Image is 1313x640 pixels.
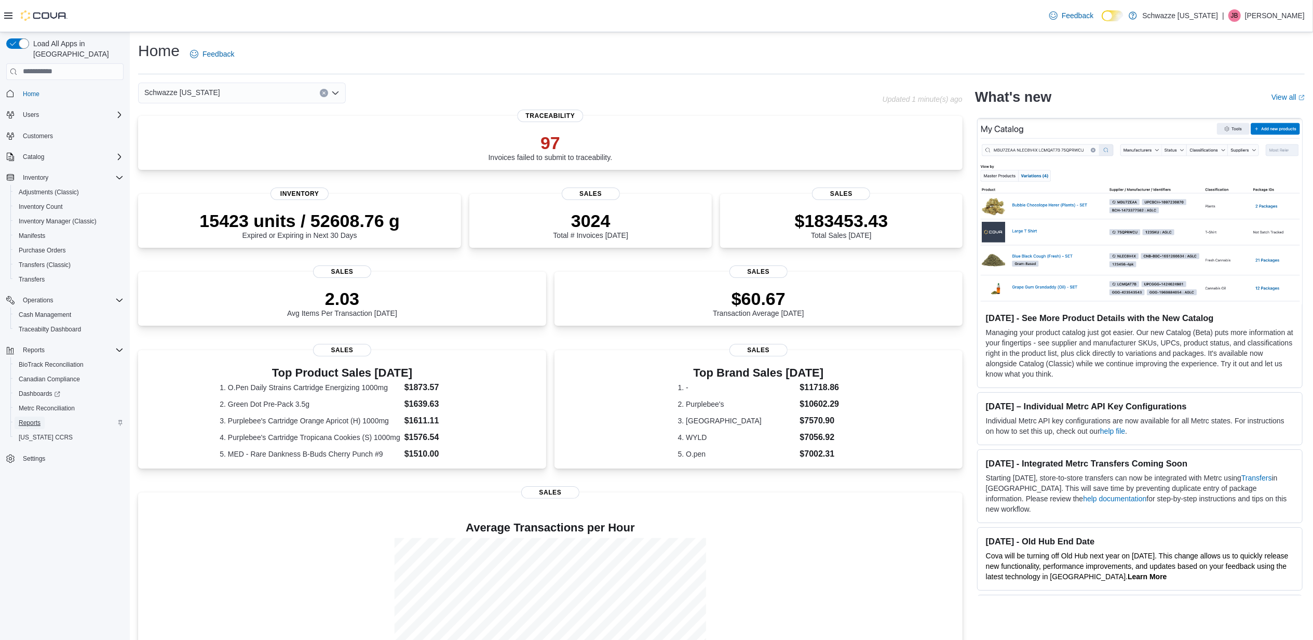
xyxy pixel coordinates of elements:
[19,344,49,356] button: Reports
[15,273,124,286] span: Transfers
[220,382,400,393] dt: 1. O.Pen Daily Strains Cartridge Energizing 1000mg
[10,229,128,243] button: Manifests
[19,261,71,269] span: Transfers (Classic)
[1102,10,1124,21] input: Dark Mode
[15,186,83,198] a: Adjustments (Classic)
[1083,495,1146,503] a: help documentation
[1045,5,1098,26] a: Feedback
[1062,10,1093,21] span: Feedback
[270,188,329,200] span: Inventory
[1271,93,1305,101] a: View allExternal link
[1241,474,1272,482] a: Transfers
[6,82,124,494] nav: Complex example
[19,246,66,255] span: Purchase Orders
[986,552,1289,581] span: Cova will be turning off Old Hub next year on [DATE]. This change allows us to quickly release ne...
[986,313,1294,323] h3: [DATE] - See More Product Details with the New Catalog
[220,367,464,379] h3: Top Product Sales [DATE]
[15,244,124,257] span: Purchase Orders
[986,416,1294,436] p: Individual Metrc API key configurations are now available for all Metrc states. For instructions ...
[146,522,954,534] h4: Average Transactions per Hour
[19,452,124,465] span: Settings
[795,210,888,231] p: $183453.43
[986,401,1294,411] h3: [DATE] – Individual Metrc API Key Configurations
[19,203,63,211] span: Inventory Count
[320,89,328,97] button: Clear input
[1128,572,1167,581] strong: Learn More
[19,404,75,412] span: Metrc Reconciliation
[15,358,124,371] span: BioTrack Reconciliation
[15,417,124,429] span: Reports
[15,201,124,213] span: Inventory Count
[812,188,870,200] span: Sales
[19,88,44,100] a: Home
[986,536,1294,546] h3: [DATE] - Old Hub End Date
[562,188,620,200] span: Sales
[19,87,124,100] span: Home
[15,215,101,228] a: Inventory Manager (Classic)
[19,217,97,225] span: Inventory Manager (Classic)
[220,432,400,443] dt: 4. Purplebee's Cartridge Tropicana Cookies (S) 1000mg
[1298,95,1305,101] svg: External link
[404,381,465,394] dd: $1873.57
[517,110,583,122] span: Traceability
[2,128,128,143] button: Customers
[19,325,81,334] span: Traceabilty Dashboard
[138,41,180,61] h1: Home
[23,296,53,304] span: Operations
[19,151,48,163] button: Catalog
[10,214,128,229] button: Inventory Manager (Classic)
[1231,9,1238,22] span: JB
[10,416,128,430] button: Reports
[15,230,49,242] a: Manifests
[2,86,128,101] button: Home
[404,398,465,410] dd: $1639.63
[199,210,400,239] div: Expired or Expiring in Next 30 Days
[15,259,124,271] span: Transfers (Classic)
[19,130,57,142] a: Customers
[19,171,52,184] button: Inventory
[15,388,124,400] span: Dashboards
[186,44,238,64] a: Feedback
[15,402,79,415] a: Metrc Reconciliation
[678,449,796,459] dt: 5. O.pen
[800,415,840,427] dd: $7570.90
[713,288,804,317] div: Transaction Average [DATE]
[15,201,67,213] a: Inventory Count
[23,132,53,140] span: Customers
[489,132,613,162] div: Invoices failed to submit to traceability.
[15,244,70,257] a: Purchase Orders
[521,486,579,499] span: Sales
[220,416,400,426] dt: 3. Purplebee's Cartridge Orange Apricot (H) 1000mg
[199,210,400,231] p: 15423 units / 52608.76 g
[15,323,124,336] span: Traceabilty Dashboard
[15,358,88,371] a: BioTrack Reconciliation
[10,243,128,258] button: Purchase Orders
[404,448,465,460] dd: $1510.00
[800,448,840,460] dd: $7002.31
[23,174,48,182] span: Inventory
[15,186,124,198] span: Adjustments (Classic)
[2,293,128,308] button: Operations
[1142,9,1218,22] p: Schwazze [US_STATE]
[15,273,49,286] a: Transfers
[1245,9,1305,22] p: [PERSON_NAME]
[23,90,39,98] span: Home
[15,402,124,415] span: Metrc Reconciliation
[23,111,39,119] span: Users
[287,288,397,309] p: 2.03
[678,382,796,393] dt: 1. -
[986,327,1294,379] p: Managing your product catalog just got easier. Our new Catalog (Beta) puts more information at yo...
[10,199,128,214] button: Inventory Count
[220,449,400,459] dt: 5. MED - Rare Dankness B-Buds Cherry Punch #9
[10,322,128,337] button: Traceabilty Dashboard
[23,455,45,463] span: Settings
[19,151,124,163] span: Catalog
[2,170,128,185] button: Inventory
[800,431,840,444] dd: $7056.92
[10,185,128,199] button: Adjustments (Classic)
[15,215,124,228] span: Inventory Manager (Classic)
[19,188,79,196] span: Adjustments (Classic)
[729,344,788,356] span: Sales
[15,373,84,385] a: Canadian Compliance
